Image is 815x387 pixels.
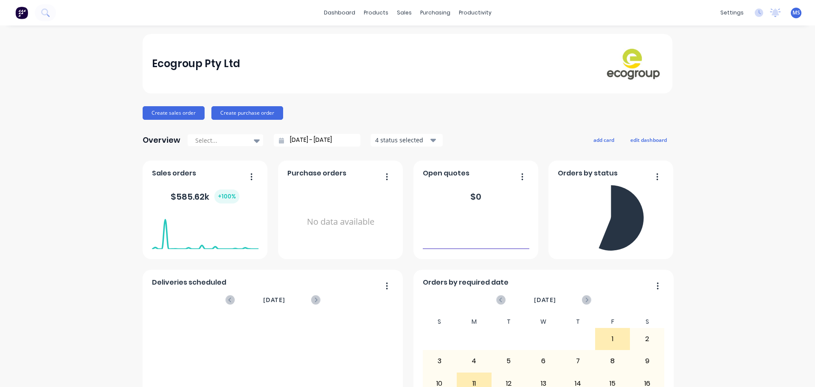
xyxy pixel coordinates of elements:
[422,316,457,328] div: S
[152,168,196,178] span: Sales orders
[375,136,429,144] div: 4 status selected
[371,134,443,147] button: 4 status selected
[143,106,205,120] button: Create sales order
[595,316,630,328] div: F
[492,316,526,328] div: T
[287,168,346,178] span: Purchase orders
[604,47,663,80] img: Ecogroup Pty Ltd
[455,6,496,19] div: productivity
[287,182,394,262] div: No data available
[630,328,664,350] div: 2
[630,350,664,372] div: 9
[457,350,491,372] div: 4
[15,6,28,19] img: Factory
[596,350,630,372] div: 8
[526,350,560,372] div: 6
[393,6,416,19] div: sales
[630,316,665,328] div: S
[561,316,596,328] div: T
[143,132,180,149] div: Overview
[588,134,620,145] button: add card
[526,316,561,328] div: W
[423,350,457,372] div: 3
[214,189,239,203] div: + 100 %
[625,134,672,145] button: edit dashboard
[211,106,283,120] button: Create purchase order
[716,6,748,19] div: settings
[423,168,469,178] span: Open quotes
[263,295,285,305] span: [DATE]
[171,189,239,203] div: $ 585.62k
[793,9,800,17] span: MS
[492,350,526,372] div: 5
[558,168,618,178] span: Orders by status
[152,55,240,72] div: Ecogroup Pty Ltd
[561,350,595,372] div: 7
[457,316,492,328] div: M
[360,6,393,19] div: products
[470,190,481,203] div: $ 0
[596,328,630,350] div: 1
[416,6,455,19] div: purchasing
[534,295,556,305] span: [DATE]
[320,6,360,19] a: dashboard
